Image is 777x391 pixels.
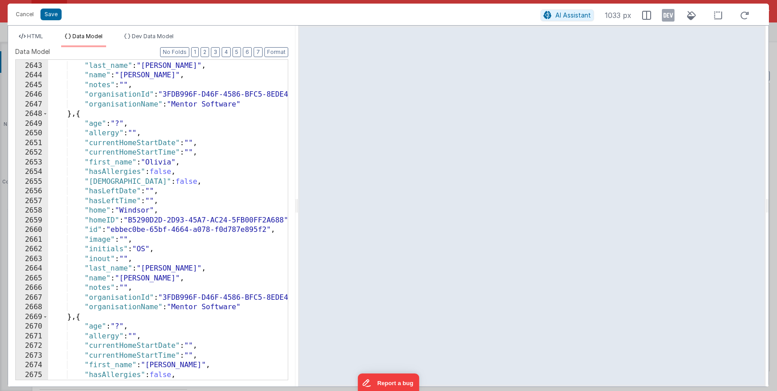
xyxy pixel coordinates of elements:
[16,129,48,138] div: 2650
[188,62,212,249] div: 249
[16,148,48,158] div: 2652
[188,342,212,350] div: 263
[188,278,212,285] div: 254
[16,370,48,380] div: 2675
[188,249,212,256] div: 250
[188,263,212,271] div: 252
[188,285,212,292] div: 255
[16,360,48,370] div: 2674
[16,225,48,235] div: 2660
[16,312,48,322] div: 2669
[188,321,212,328] div: 260
[16,187,48,196] div: 2656
[16,293,48,303] div: 2667
[16,61,48,71] div: 2643
[16,264,48,274] div: 2664
[16,206,48,216] div: 2658
[16,138,48,148] div: 2651
[16,177,48,187] div: 2655
[16,71,48,80] div: 2644
[16,216,48,226] div: 2659
[188,256,212,263] div: 251
[16,283,48,293] div: 2666
[16,341,48,351] div: 2672
[16,158,48,168] div: 2653
[188,350,212,357] div: 264
[188,307,212,314] div: 258
[16,90,48,100] div: 2646
[188,271,212,278] div: 253
[16,274,48,284] div: 2665
[16,80,48,90] div: 2645
[188,328,212,335] div: 261
[16,322,48,332] div: 2670
[16,167,48,177] div: 2654
[16,100,48,110] div: 2647
[16,302,48,312] div: 2668
[188,314,212,321] div: 259
[16,196,48,206] div: 2657
[188,335,212,342] div: 262
[188,299,212,307] div: 257
[16,254,48,264] div: 2663
[188,292,212,299] div: 256
[16,119,48,129] div: 2649
[16,235,48,245] div: 2661
[16,244,48,254] div: 2662
[16,332,48,342] div: 2671
[16,109,48,119] div: 2648
[16,351,48,361] div: 2673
